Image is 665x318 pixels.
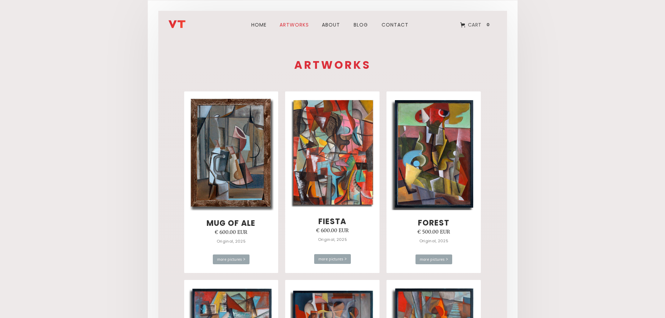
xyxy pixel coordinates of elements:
[207,219,255,228] h3: mug of ale
[318,217,346,226] h3: fiesta
[455,17,497,32] a: Open empty cart
[168,20,186,28] img: Vladimir Titov
[217,237,246,246] div: Original, 2025
[290,97,375,207] img: Painting, 80 w x 60 h cm, Oil on canvas
[419,236,448,245] div: Original, 2025
[417,227,450,236] div: € 500.00 EUR
[468,20,482,29] div: Cart
[418,219,449,227] h3: forest
[318,235,347,244] div: Original, 2025
[314,254,351,264] div: more pictures >
[189,97,274,210] img: Painting, 50 w x 70 h cm, Oil on canvas
[213,254,250,264] div: more pictures >
[168,14,210,28] a: home
[184,91,279,273] a: mug of ale€ 600.00 EUROriginal, 2025more pictures >
[349,12,372,37] a: blog
[391,97,476,210] img: Painting, 50 w x 70 h cm, Oil on canvas
[386,91,481,273] a: forest€ 500.00 EUROriginal, 2025more pictures >
[181,60,485,71] h1: ARTworks
[484,22,492,28] div: 0
[215,228,248,237] div: € 600.00 EUR
[276,12,312,37] a: ARTWORks
[316,226,349,235] div: € 600.00 EUR
[285,91,380,273] a: fiesta€ 600.00 EUROriginal, 2025more pictures >
[318,12,344,37] a: about
[415,254,453,264] div: more pictures >
[247,12,271,37] a: Home
[377,12,413,37] a: Contact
